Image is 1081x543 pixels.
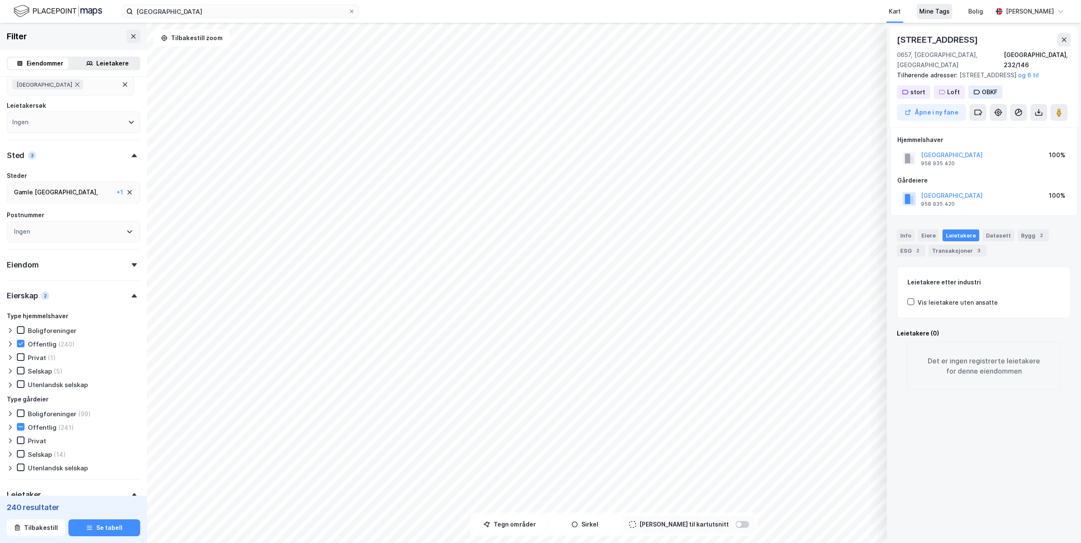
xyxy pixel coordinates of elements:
[28,151,36,160] div: 3
[28,381,88,389] div: Utenlandsk selskap
[1049,150,1065,160] div: 100%
[154,30,230,46] button: Tilbakestill zoom
[919,6,950,16] div: Mine Tags
[58,340,75,348] div: (240)
[1004,50,1071,70] div: [GEOGRAPHIC_DATA], 232/146
[28,450,52,458] div: Selskap
[897,104,966,121] button: Åpne i ny fane
[7,394,49,404] div: Type gårdeier
[897,33,980,46] div: [STREET_ADDRESS]
[41,292,49,300] div: 2
[28,354,46,362] div: Privat
[942,229,979,241] div: Leietakere
[907,342,1061,390] div: Det er ingen registrerte leietakere for denne eiendommen
[983,229,1014,241] div: Datasett
[7,291,38,301] div: Eierskap
[897,328,1071,338] div: Leietakere (0)
[7,210,44,220] div: Postnummer
[68,519,140,536] button: Se tabell
[28,437,46,445] div: Privat
[897,71,959,79] span: Tilhørende adresser:
[929,245,986,256] div: Transaksjoner
[897,70,1064,80] div: [STREET_ADDRESS]
[48,354,56,362] div: (1)
[897,229,915,241] div: Info
[7,519,65,536] button: Tilbakestill
[1039,502,1081,543] div: Kontrollprogram for chat
[897,245,925,256] div: ESG
[968,6,983,16] div: Bolig
[28,340,57,348] div: Offentlig
[133,5,348,18] input: Søk på adresse, matrikkel, gårdeiere, leietakere eller personer
[549,516,621,533] button: Sirkel
[1037,231,1046,240] div: 2
[918,297,998,308] div: Vis leietakere uten ansatte
[918,229,939,241] div: Eiere
[28,423,57,431] div: Offentlig
[1039,502,1081,543] iframe: Chat Widget
[7,502,140,513] div: 240 resultater
[921,160,955,167] div: 958 935 420
[897,135,1070,145] div: Hjemmelshaver
[58,423,74,431] div: (241)
[982,87,997,97] div: OBKF
[639,519,729,529] div: [PERSON_NAME] til kartutsnitt
[16,81,72,88] span: [GEOGRAPHIC_DATA]
[975,246,983,255] div: 3
[7,260,39,270] div: Eiendom
[7,30,27,43] div: Filter
[27,58,63,68] div: Eiendommer
[96,58,129,68] div: Leietakere
[117,187,123,197] div: + 1
[78,410,91,418] div: (99)
[7,150,24,161] div: Sted
[14,4,102,19] img: logo.f888ab2527a4732fd821a326f86c7f29.svg
[913,246,922,255] div: 2
[947,87,960,97] div: Loft
[1006,6,1054,16] div: [PERSON_NAME]
[7,101,46,111] div: Leietakersøk
[28,327,76,335] div: Boligforeninger
[12,117,28,127] div: Ingen
[14,226,30,237] div: Ingen
[474,516,546,533] button: Tegn områder
[54,450,66,458] div: (14)
[14,187,98,197] div: Gamle [GEOGRAPHIC_DATA] ,
[28,367,52,375] div: Selskap
[910,87,925,97] div: stort
[897,175,1070,186] div: Gårdeiere
[1018,229,1049,241] div: Bygg
[907,277,1060,287] div: Leietakere etter industri
[54,367,62,375] div: (5)
[7,171,27,181] div: Steder
[921,201,955,207] div: 958 935 420
[7,311,68,321] div: Type hjemmelshaver
[897,50,1004,70] div: 0657, [GEOGRAPHIC_DATA], [GEOGRAPHIC_DATA]
[889,6,901,16] div: Kart
[7,490,41,500] div: Leietaker
[28,464,88,472] div: Utenlandsk selskap
[28,410,76,418] div: Boligforeninger
[1049,191,1065,201] div: 100%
